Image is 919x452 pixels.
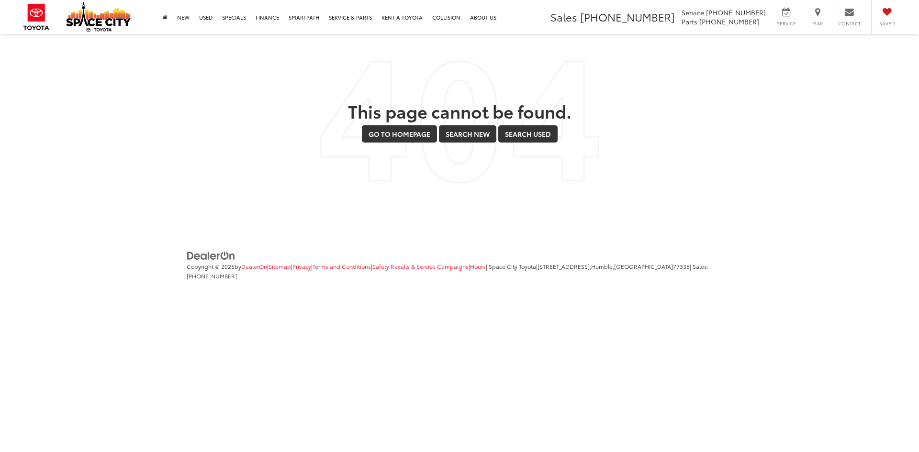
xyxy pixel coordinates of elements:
a: Hours [470,262,486,270]
span: | [291,262,311,270]
h2: This page cannot be found. [187,101,732,121]
a: Terms and Conditions [313,262,371,270]
span: | [267,262,291,270]
span: [STREET_ADDRESS], [538,262,591,270]
span: Parts [682,17,697,26]
a: DealerOn Home Page [241,262,267,270]
a: Go to Homepage [362,125,437,143]
span: Contact [838,20,861,27]
span: by [235,262,267,270]
span: 77338 [673,262,690,270]
span: [PHONE_NUMBER] [699,17,759,26]
span: Service [775,20,797,27]
span: Copyright © 2025 [187,262,235,270]
span: Sales [550,9,577,24]
a: DealerOn [187,250,235,260]
img: Space City Toyota [66,2,131,32]
a: Privacy [292,262,311,270]
img: DealerOn [187,251,235,261]
a: Search New [439,125,496,143]
span: [PHONE_NUMBER] [706,8,766,17]
span: | [311,262,371,270]
span: Saved [876,20,897,27]
span: Humble, [591,262,614,270]
a: Safety Recalls & Service Campaigns, Opens in a new tab [372,262,469,270]
span: | Space City Toyota [486,262,536,270]
span: | [371,262,469,270]
span: [PHONE_NUMBER] [580,9,675,24]
span: [GEOGRAPHIC_DATA] [614,262,673,270]
span: Map [807,20,828,27]
span: Service [682,8,704,17]
a: Search Used [498,125,558,143]
span: | [536,262,690,270]
span: | [469,262,486,270]
span: [PHONE_NUMBER] [187,272,237,280]
a: Sitemap [269,262,291,270]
